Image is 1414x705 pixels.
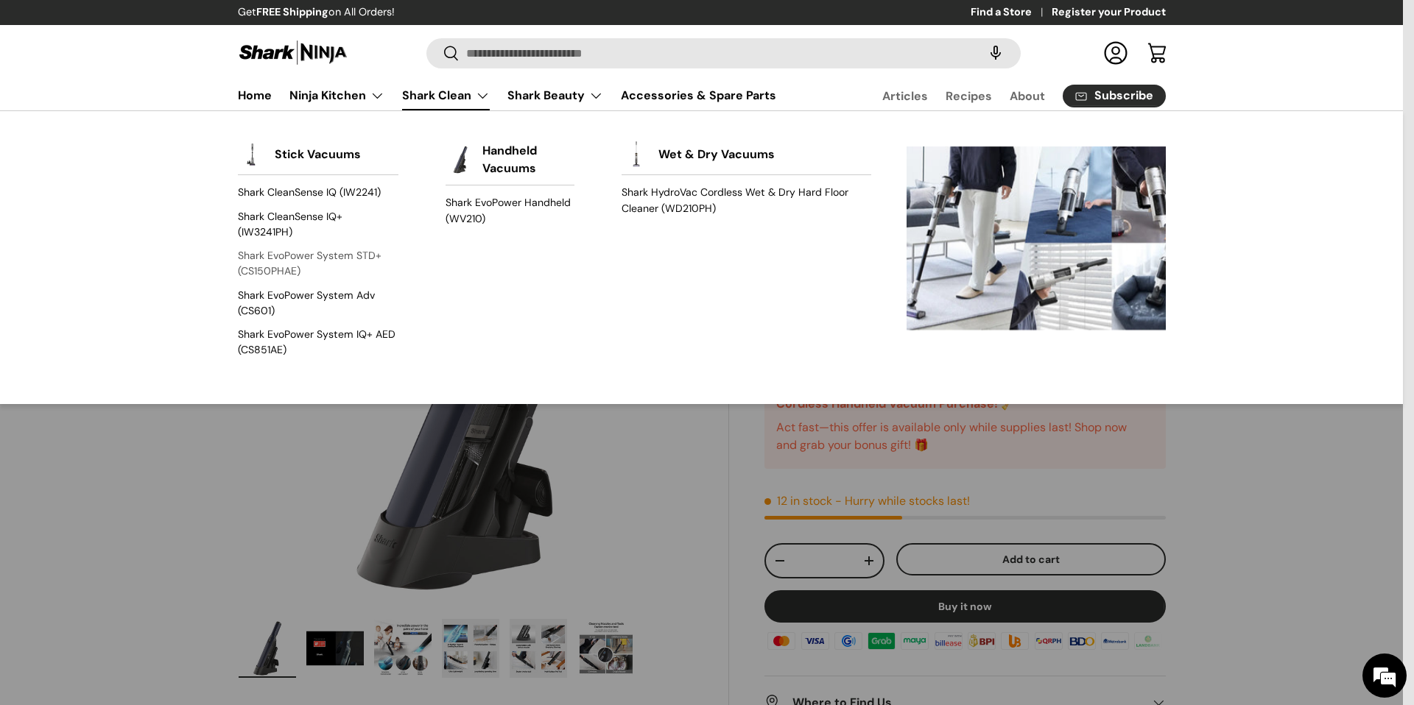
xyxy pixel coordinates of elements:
a: Find a Store [971,4,1052,21]
a: Accessories & Spare Parts [621,81,776,110]
summary: Shark Clean [393,81,499,110]
a: Articles [882,82,928,110]
summary: Ninja Kitchen [281,81,393,110]
a: Subscribe [1063,85,1166,107]
summary: Shark Beauty [499,81,612,110]
a: Register your Product [1052,4,1166,21]
a: Recipes [946,82,992,110]
div: Minimize live chat window [242,7,277,43]
nav: Primary [238,81,776,110]
span: Subscribe [1094,90,1153,102]
strong: FREE Shipping [256,5,328,18]
span: We're online! [85,185,203,334]
nav: Secondary [847,81,1166,110]
p: Get on All Orders! [238,4,395,21]
div: Chat with us now [77,82,247,102]
speech-search-button: Search by voice [972,37,1019,69]
a: Home [238,81,272,110]
textarea: Type your message and hit 'Enter' [7,402,281,453]
a: About [1010,82,1045,110]
img: Shark Ninja Philippines [238,38,348,67]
